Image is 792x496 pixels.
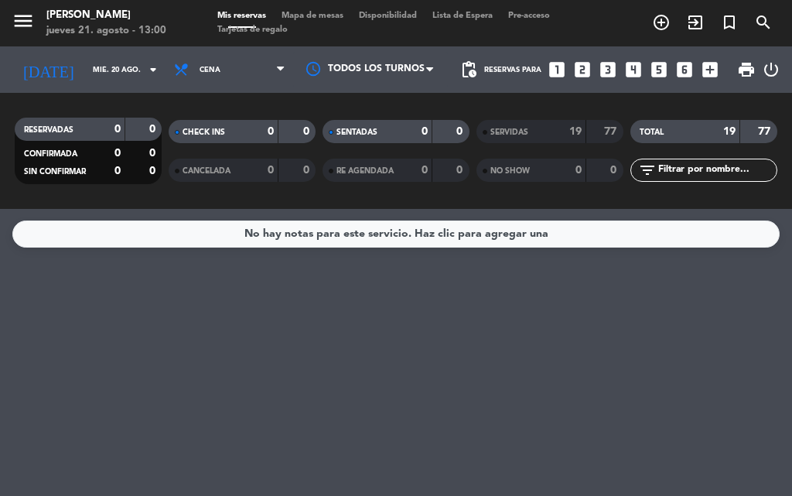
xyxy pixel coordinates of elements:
strong: 77 [604,126,620,137]
strong: 0 [114,166,121,176]
i: menu [12,9,35,32]
span: Tarjetas de regalo [210,26,295,34]
span: CANCELADA [183,167,230,175]
strong: 0 [268,165,274,176]
span: RESERVADAS [24,126,73,134]
div: LOG OUT [762,46,780,93]
div: [PERSON_NAME] [46,8,166,23]
span: NO SHOW [490,167,530,175]
strong: 0 [456,165,466,176]
span: CHECK INS [183,128,225,136]
i: search [754,13,773,32]
span: SERVIDAS [490,128,528,136]
span: TOTAL [640,128,664,136]
span: Mapa de mesas [274,12,351,20]
i: looks_4 [623,60,643,80]
div: No hay notas para este servicio. Haz clic para agregar una [244,225,548,243]
span: Pre-acceso [500,12,558,20]
button: menu [12,9,35,38]
span: Disponibilidad [351,12,425,20]
i: looks_two [572,60,592,80]
strong: 19 [723,126,736,137]
i: filter_list [638,161,657,180]
span: Reservas para [484,66,541,74]
span: SENTADAS [336,128,377,136]
strong: 0 [303,126,312,137]
i: looks_6 [674,60,695,80]
strong: 0 [149,166,159,176]
span: pending_actions [459,60,478,79]
div: jueves 21. agosto - 13:00 [46,23,166,39]
i: power_settings_new [762,60,780,79]
strong: 0 [149,148,159,159]
i: looks_one [547,60,567,80]
strong: 19 [569,126,582,137]
i: add_box [700,60,720,80]
span: Cena [200,66,220,74]
i: turned_in_not [720,13,739,32]
strong: 77 [758,126,773,137]
i: [DATE] [12,54,85,85]
strong: 0 [149,124,159,135]
strong: 0 [575,165,582,176]
span: print [737,60,756,79]
strong: 0 [114,148,121,159]
i: add_circle_outline [652,13,671,32]
strong: 0 [422,165,428,176]
strong: 0 [114,124,121,135]
strong: 0 [268,126,274,137]
span: RE AGENDADA [336,167,394,175]
span: Lista de Espera [425,12,500,20]
strong: 0 [422,126,428,137]
span: SIN CONFIRMAR [24,168,86,176]
i: arrow_drop_down [144,60,162,79]
strong: 0 [456,126,466,137]
strong: 0 [303,165,312,176]
i: exit_to_app [686,13,705,32]
i: looks_5 [649,60,669,80]
span: Mis reservas [210,12,274,20]
input: Filtrar por nombre... [657,162,777,179]
strong: 0 [610,165,620,176]
span: CONFIRMADA [24,150,77,158]
i: looks_3 [598,60,618,80]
